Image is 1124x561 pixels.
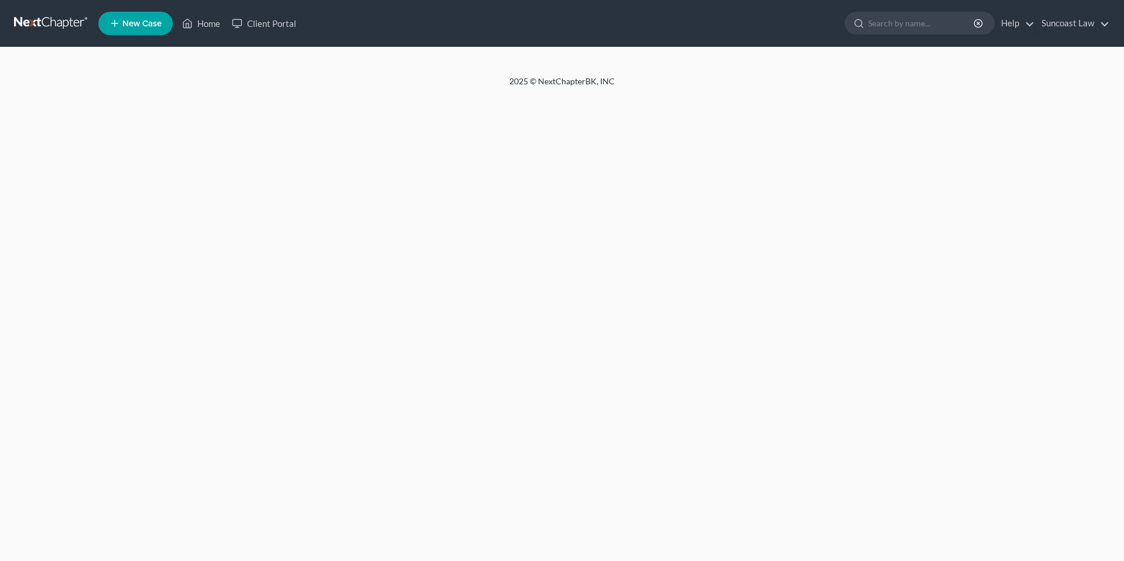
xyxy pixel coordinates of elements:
[228,76,896,97] div: 2025 © NextChapterBK, INC
[176,13,226,34] a: Home
[122,19,162,28] span: New Case
[1036,13,1109,34] a: Suncoast Law
[868,12,975,34] input: Search by name...
[226,13,302,34] a: Client Portal
[995,13,1034,34] a: Help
